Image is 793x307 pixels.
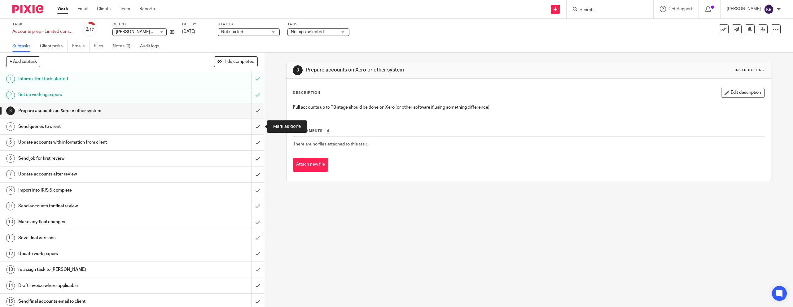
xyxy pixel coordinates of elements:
h1: Prepare accounts on Xero or other system [18,106,169,115]
div: Accounts prep - Limited companies [12,28,74,35]
h1: Save final versions [18,233,169,243]
h1: Set up working papers [18,90,169,99]
a: Clients [97,6,111,12]
span: There are no files attached to this task. [293,142,368,146]
span: Get Support [668,7,692,11]
div: 9 [6,202,15,210]
div: 6 [6,154,15,163]
p: Full accounts up to TB stage should be done on Xero (or other software if using something differe... [293,104,764,110]
span: Attachments [293,129,323,132]
h1: Update accounts after review [18,170,169,179]
div: 2 [6,91,15,99]
div: 12 [6,249,15,258]
div: 3 [293,65,303,75]
div: 11 [6,234,15,242]
h1: Send final accounts email to client [18,297,169,306]
span: Not started [221,30,243,34]
button: Edit description [721,88,765,98]
img: Pixie [12,5,43,13]
a: Audit logs [140,40,164,52]
span: [DATE] [182,29,195,34]
label: Task [12,22,74,27]
div: 1 [6,75,15,83]
span: [PERSON_NAME] Ltd [116,30,157,34]
a: Files [94,40,108,52]
input: Search [579,7,635,13]
h1: Update work papers [18,249,169,258]
a: Email [77,6,88,12]
a: Emails [72,40,90,52]
p: Description [293,90,320,95]
button: + Add subtask [6,56,40,67]
div: 5 [6,138,15,147]
img: svg%3E [764,4,774,14]
a: Subtasks [12,40,35,52]
button: Hide completed [214,56,258,67]
h1: Make any final changes [18,217,169,227]
p: [PERSON_NAME] [727,6,761,12]
div: 15 [6,297,15,306]
div: 13 [6,265,15,274]
h1: Send queries to client [18,122,169,131]
a: Notes (0) [113,40,135,52]
h1: Send job for first review [18,154,169,163]
div: Instructions [735,68,765,73]
div: 2 [85,26,94,33]
span: No tags selected [291,30,324,34]
h1: Prepare accounts on Xero or other system [306,67,542,73]
a: Client tasks [40,40,68,52]
small: /17 [88,28,94,31]
label: Tags [287,22,349,27]
a: Team [120,6,130,12]
a: Reports [139,6,155,12]
span: Hide completed [223,59,254,64]
label: Status [218,22,280,27]
h1: Inform client task started [18,74,169,84]
h1: Draft invoice where applicable [18,281,169,290]
h1: Import into IRIS & complete [18,186,169,195]
div: 14 [6,281,15,290]
div: 10 [6,218,15,226]
div: 4 [6,122,15,131]
a: Work [57,6,68,12]
label: Due by [182,22,210,27]
h1: re assign task to [PERSON_NAME] [18,265,169,274]
div: 8 [6,186,15,195]
h1: Update accounts with information from client [18,138,169,147]
label: Client [112,22,174,27]
h1: Send accounts for final review [18,201,169,211]
div: 7 [6,170,15,179]
button: Attach new file [293,158,328,172]
div: 3 [6,106,15,115]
